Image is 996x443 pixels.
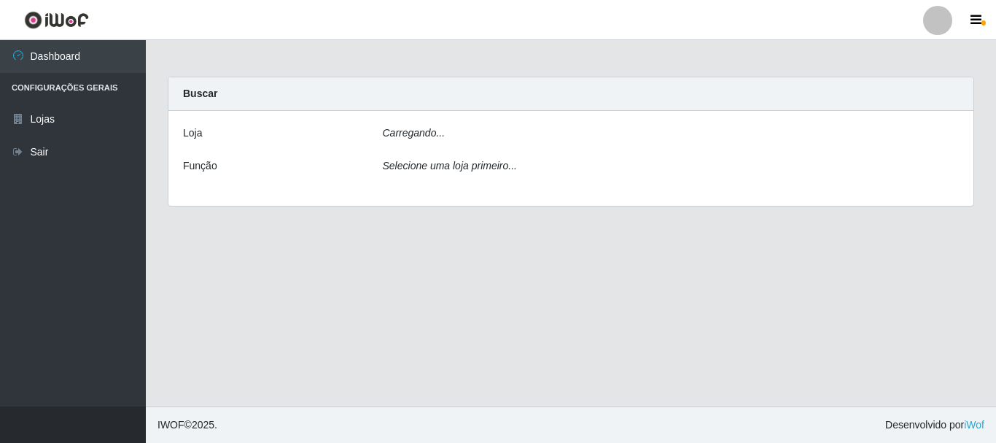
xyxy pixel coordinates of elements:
[24,11,89,29] img: CoreUI Logo
[964,419,984,431] a: iWof
[157,417,217,433] span: © 2025 .
[885,417,984,433] span: Desenvolvido por
[383,160,517,172] i: Selecione uma loja primeiro...
[183,158,217,174] label: Função
[183,126,202,141] label: Loja
[183,88,217,99] strong: Buscar
[157,419,184,431] span: IWOF
[383,127,446,139] i: Carregando...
